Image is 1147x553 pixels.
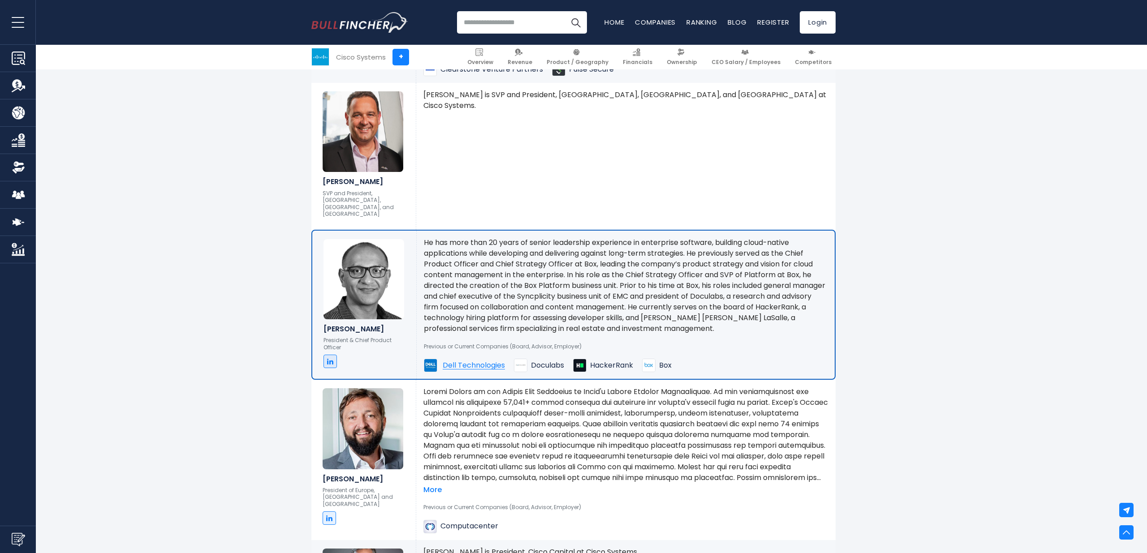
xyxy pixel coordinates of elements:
[392,49,409,65] a: +
[590,361,633,370] span: HackerRank
[323,239,404,319] img: Jeetu Patel
[757,17,789,27] a: Register
[423,520,437,533] img: Computacenter
[312,48,329,65] img: CSCO logo
[311,12,408,33] img: Bullfincher logo
[707,45,785,69] a: CEO Salary / Employees
[604,17,624,27] a: Home
[423,90,828,111] p: [PERSON_NAME] is SVP and President, [GEOGRAPHIC_DATA], [GEOGRAPHIC_DATA], and [GEOGRAPHIC_DATA] a...
[623,59,652,66] span: Financials
[508,59,532,66] span: Revenue
[663,45,701,69] a: Ownership
[686,17,717,27] a: Ranking
[323,177,405,186] h6: [PERSON_NAME]
[424,343,828,350] p: Previous or Current Companies (Board, Advisor, Employer)
[423,386,828,483] p: Loremi Dolors am con Adipis Elit Seddoeius te Incid'u Labore Etdolor Magnaaliquae. Ad min veniamq...
[795,59,832,66] span: Competitors
[440,522,498,531] span: Computacenter
[547,59,608,66] span: Product / Geography
[443,362,505,369] span: Dell Technologies
[336,52,386,62] div: Cisco Systems
[323,475,405,483] h6: [PERSON_NAME]
[619,45,656,69] a: Financials
[543,45,612,69] a: Product / Geography
[569,65,614,74] span: Pulse Secure
[311,12,408,33] a: Go to homepage
[531,361,564,370] span: Doculabs
[573,359,586,372] img: HackerRank
[552,63,565,76] img: Pulse Secure
[323,325,405,333] h6: [PERSON_NAME]
[424,359,437,372] img: Dell Technologies
[667,59,697,66] span: Ownership
[467,59,493,66] span: Overview
[423,485,442,495] a: More
[323,388,403,469] img: Oliver Tuszik
[514,359,527,372] img: Doculabs
[504,45,536,69] a: Revenue
[423,63,437,76] img: Clearstone Venture Partners
[440,65,543,74] span: Clearstone Venture Partners
[565,11,587,34] button: Search
[323,487,405,508] p: President of Europe, [GEOGRAPHIC_DATA] and [GEOGRAPHIC_DATA]
[424,359,505,372] a: Dell Technologies
[728,17,746,27] a: Blog
[642,359,655,372] img: Box
[659,361,672,370] span: Box
[800,11,836,34] a: Login
[791,45,836,69] a: Competitors
[711,59,780,66] span: CEO Salary / Employees
[423,504,828,511] p: Previous or Current Companies (Board, Advisor, Employer)
[463,45,497,69] a: Overview
[323,91,403,172] img: Ben Dawson
[323,337,405,351] p: President & Chief Product Officer
[323,190,405,218] p: SVP and President, [GEOGRAPHIC_DATA], [GEOGRAPHIC_DATA], and [GEOGRAPHIC_DATA]
[12,161,25,174] img: Ownership
[635,17,676,27] a: Companies
[424,237,828,334] p: He has more than 20 years of senior leadership experience in enterprise software, building cloud-...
